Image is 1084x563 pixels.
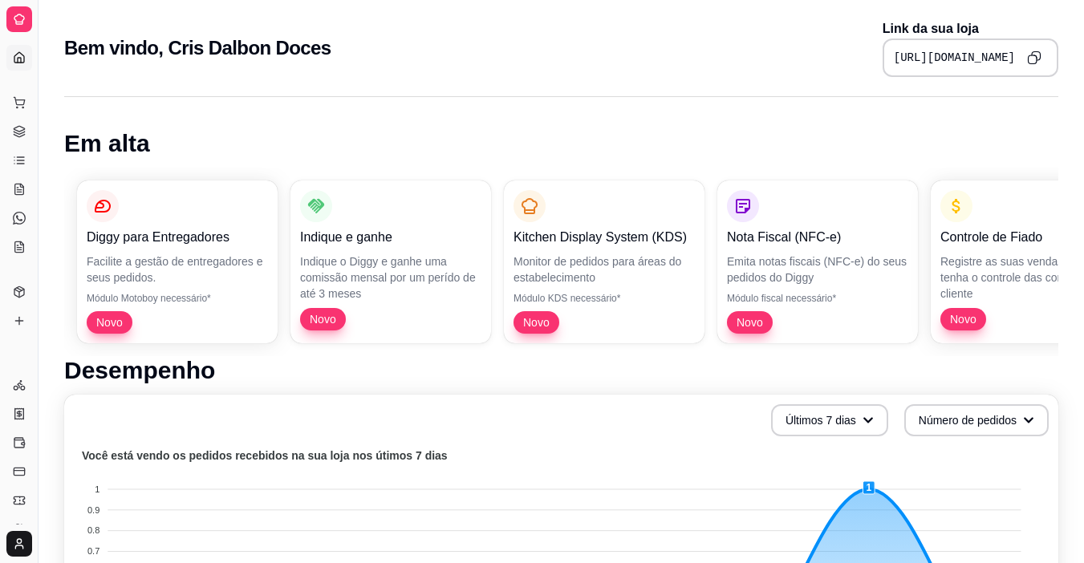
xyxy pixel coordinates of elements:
button: Diggy para EntregadoresFacilite a gestão de entregadores e seus pedidos.Módulo Motoboy necessário... [77,180,278,343]
button: Nota Fiscal (NFC-e)Emita notas fiscais (NFC-e) do seus pedidos do DiggyMódulo fiscal necessário*Novo [717,180,918,343]
pre: [URL][DOMAIN_NAME] [894,50,1015,66]
p: Indique e ganhe [300,228,481,247]
p: Emita notas fiscais (NFC-e) do seus pedidos do Diggy [727,253,908,286]
p: Módulo KDS necessário* [514,292,695,305]
span: Novo [730,314,769,330]
p: Kitchen Display System (KDS) [514,228,695,247]
p: Monitor de pedidos para áreas do estabelecimento [514,253,695,286]
p: Link da sua loja [883,19,1058,38]
tspan: 0.9 [87,505,99,515]
text: Você está vendo os pedidos recebidos na sua loja nos útimos 7 dias [82,449,448,462]
span: Novo [517,314,556,330]
button: Número de pedidos [904,404,1049,436]
span: Novo [303,311,343,327]
h1: Desempenho [64,356,1058,385]
tspan: 0.8 [87,525,99,535]
button: Kitchen Display System (KDS)Monitor de pedidos para áreas do estabelecimentoMódulo KDS necessário... [504,180,704,343]
button: Indique e ganheIndique o Diggy e ganhe uma comissão mensal por um perído de até 3 mesesNovo [290,180,491,343]
p: Módulo fiscal necessário* [727,292,908,305]
h2: Bem vindo, Cris Dalbon Doces [64,35,331,61]
button: Copy to clipboard [1021,45,1047,71]
p: Diggy para Entregadores [87,228,268,247]
span: Novo [90,314,129,330]
h1: Em alta [64,129,1058,158]
span: Novo [944,311,983,327]
p: Indique o Diggy e ganhe uma comissão mensal por um perído de até 3 meses [300,253,481,302]
tspan: 0.7 [87,546,99,556]
p: Módulo Motoboy necessário* [87,292,268,305]
p: Facilite a gestão de entregadores e seus pedidos. [87,253,268,286]
button: Últimos 7 dias [771,404,888,436]
tspan: 1 [95,484,99,494]
p: Nota Fiscal (NFC-e) [727,228,908,247]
